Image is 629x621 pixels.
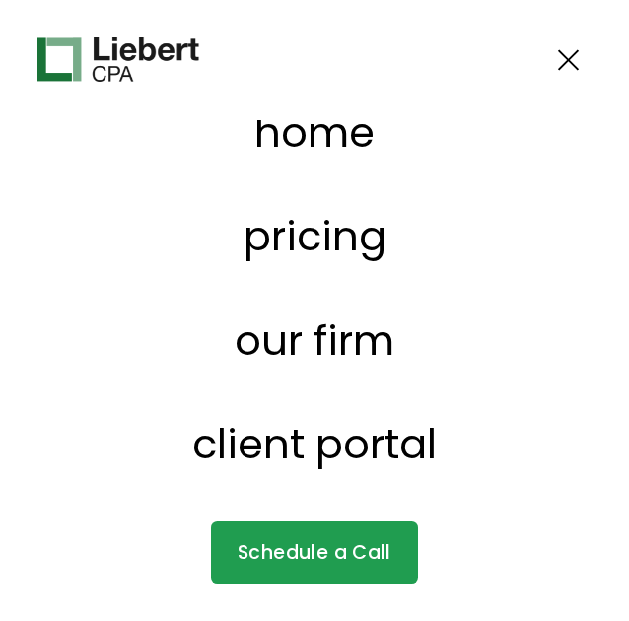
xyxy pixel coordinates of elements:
[244,216,386,257] a: pricing
[254,111,375,153] a: home
[211,520,418,584] a: Schedule a Call
[192,423,437,464] a: client portal
[37,37,199,82] img: Liebert CPA
[235,319,394,361] a: our firm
